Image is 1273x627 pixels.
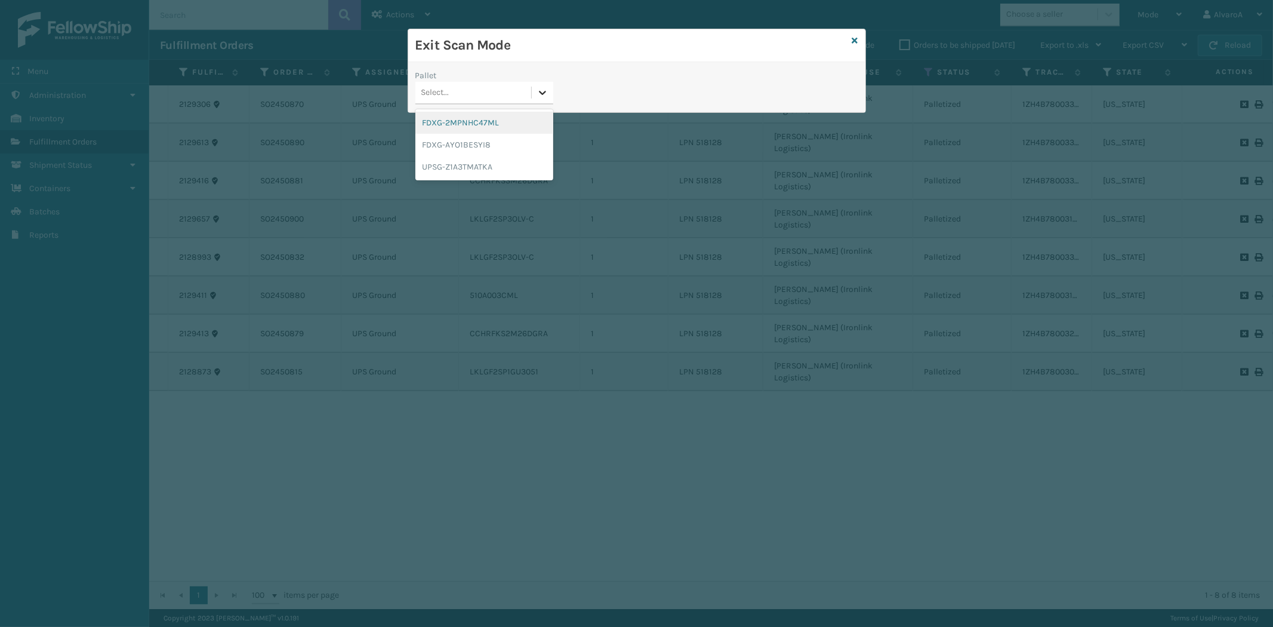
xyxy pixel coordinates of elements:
div: Select... [421,87,449,99]
div: FDXG-AYO1BESYI8 [415,134,553,156]
label: Pallet [415,69,437,82]
div: FDXG-2MPNHC47ML [415,112,553,134]
div: UPSG-Z1A3TMATKA [415,156,553,178]
h3: Exit Scan Mode [415,36,847,54]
